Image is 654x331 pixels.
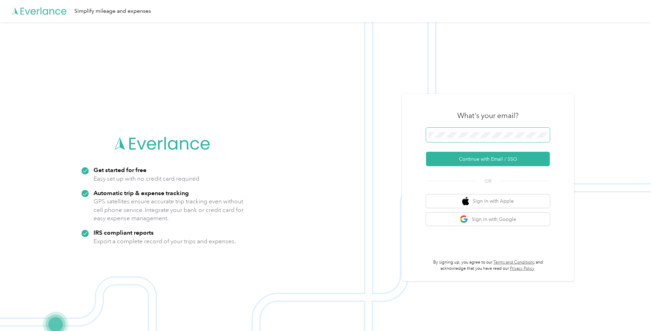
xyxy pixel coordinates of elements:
[462,197,469,205] img: apple logo
[510,266,534,271] a: Privacy Policy
[94,166,146,173] strong: Get started for free
[94,189,189,196] strong: Automatic trip & expense tracking
[493,260,535,265] a: Terms and Conditions
[74,7,151,15] div: Simplify mileage and expenses
[426,194,550,208] button: apple logoSign in with Apple
[94,229,154,236] strong: IRS compliant reports
[457,111,519,120] h3: What's your email?
[426,259,550,271] p: By signing up, you agree to our and acknowledge that you have read our .
[94,174,199,183] p: Easy set up with no credit card required
[426,213,550,226] button: google logoSign in with Google
[476,178,500,185] span: OR
[94,197,244,223] p: GPS satellites ensure accurate trip tracking even without cell phone service. Integrate your bank...
[426,152,550,166] button: Continue with Email / SSO
[94,237,236,246] p: Export a complete record of your trips and expenses.
[460,215,468,224] img: google logo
